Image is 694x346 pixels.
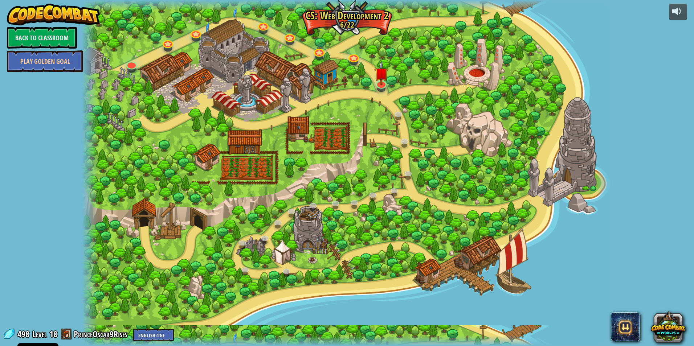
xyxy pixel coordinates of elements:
[32,328,47,340] span: Level
[49,328,57,340] span: 18
[7,4,100,25] img: CodeCombat - Learn how to code by playing a game
[374,61,388,86] img: level-banner-unstarted.png
[7,50,83,72] a: Play Golden Goal
[7,27,77,49] a: Back to Classroom
[17,328,32,340] span: 498
[669,4,687,21] button: Adjust volume
[74,328,130,340] a: PrinceOscar9Rises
